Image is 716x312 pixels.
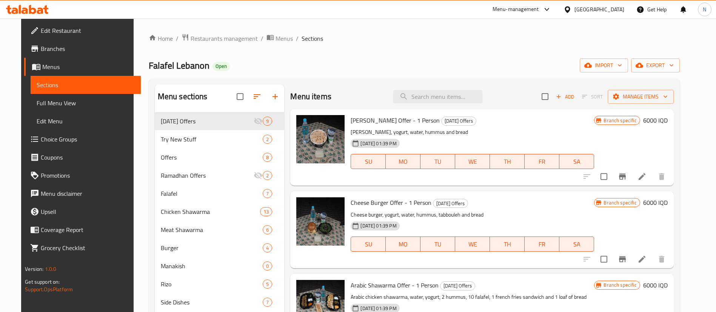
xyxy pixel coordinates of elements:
[493,5,539,14] div: Menu-management
[41,225,135,234] span: Coverage Report
[191,34,258,43] span: Restaurants management
[290,91,331,102] h2: Menu items
[263,172,272,179] span: 2
[24,40,141,58] a: Branches
[41,171,135,180] span: Promotions
[254,117,263,126] svg: Inactive section
[351,292,594,302] p: Arabic chicken shawarma, water, yogurt, 2 hummus, 10 falafel, 1 french fries sandwich and 1 loaf ...
[25,264,43,274] span: Version:
[232,89,248,105] span: Select all sections
[45,264,57,274] span: 1.0.0
[31,94,141,112] a: Full Menu View
[161,117,254,126] div: Ramadan Offers
[212,63,230,69] span: Open
[155,130,285,148] div: Try New Stuff2
[559,154,594,169] button: SA
[653,168,671,186] button: delete
[161,189,263,198] div: Falafel
[263,117,272,126] div: items
[24,22,141,40] a: Edit Restaurant
[263,154,272,161] span: 8
[41,135,135,144] span: Choice Groups
[161,261,263,271] span: Manakish
[24,184,141,203] a: Menu disclaimer
[263,189,272,198] div: items
[155,184,285,203] div: Falafel7
[263,171,272,180] div: items
[562,156,591,167] span: SA
[155,148,285,166] div: Offers8
[528,156,556,167] span: FR
[24,130,141,148] a: Choice Groups
[525,154,559,169] button: FR
[176,34,179,43] li: /
[161,225,263,234] div: Meat Shawarma
[41,207,135,216] span: Upsell
[389,239,417,250] span: MO
[351,115,440,126] span: [PERSON_NAME] Offer - 1 Person
[41,243,135,252] span: Grocery Checklist
[493,156,522,167] span: TH
[357,140,399,147] span: [DATE] 01:39 PM
[31,76,141,94] a: Sections
[455,237,490,252] button: WE
[354,156,383,167] span: SU
[248,88,266,106] span: Sort sections
[601,281,639,289] span: Branch specific
[553,91,577,103] span: Add item
[351,210,594,220] p: Cheese burger, yogurt, water, hummus, tabbouleh and bread
[433,199,468,208] span: [DATE] Offers
[41,189,135,198] span: Menu disclaimer
[596,251,612,267] span: Select to update
[158,91,208,102] h2: Menu sections
[155,166,285,184] div: Ramadhan Offers2
[441,117,476,126] div: Ramadan Offers
[161,171,254,180] span: Ramadhan Offers
[351,197,431,208] span: Cheese Burger Offer - 1 Person
[643,197,668,208] h6: 6000 IQD
[613,250,631,268] button: Branch-specific-item
[601,199,639,206] span: Branch specific
[433,199,468,208] div: Ramadan Offers
[263,225,272,234] div: items
[263,299,272,306] span: 7
[263,243,272,252] div: items
[637,255,647,264] a: Edit menu item
[458,239,487,250] span: WE
[493,239,522,250] span: TH
[577,91,608,103] span: Select section first
[161,280,263,289] div: Rizo
[149,57,209,74] span: Falafel Lebanon
[24,203,141,221] a: Upsell
[155,203,285,221] div: Chicken Shawarma13
[643,115,668,126] h6: 6000 IQD
[351,154,386,169] button: SU
[260,208,272,215] span: 13
[161,298,263,307] span: Side Dishes
[149,34,680,43] nav: breadcrumb
[161,135,263,144] span: Try New Stuff
[149,34,173,43] a: Home
[25,284,73,294] a: Support.OpsPlatform
[263,280,272,289] div: items
[490,154,525,169] button: TH
[357,305,399,312] span: [DATE] 01:39 PM
[182,34,258,43] a: Restaurants management
[254,171,263,180] svg: Inactive section
[155,257,285,275] div: Manakish0
[596,169,612,184] span: Select to update
[161,153,263,162] span: Offers
[440,281,475,290] div: Ramadan Offers
[24,166,141,184] a: Promotions
[263,153,272,162] div: items
[261,34,263,43] li: /
[555,92,575,101] span: Add
[601,117,639,124] span: Branch specific
[263,244,272,252] span: 4
[263,136,272,143] span: 2
[351,128,594,137] p: [PERSON_NAME], yogurt, water, hummus and bread
[155,112,285,130] div: [DATE] Offers9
